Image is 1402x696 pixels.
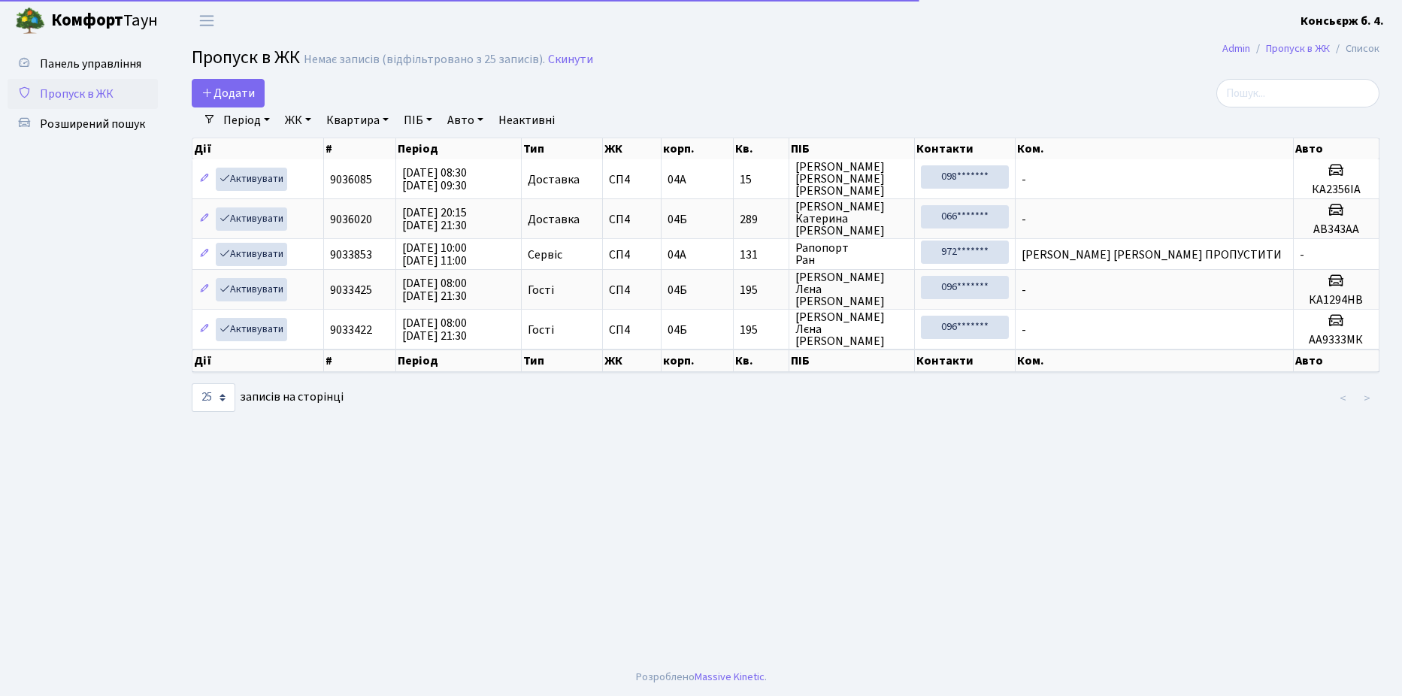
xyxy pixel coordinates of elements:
[662,138,734,159] th: корп.
[528,174,580,186] span: Доставка
[330,247,372,263] span: 9033853
[695,669,765,685] a: Massive Kinetic
[789,350,915,372] th: ПІБ
[216,318,287,341] a: Активувати
[8,109,158,139] a: Розширений пошук
[216,243,287,266] a: Активувати
[528,284,554,296] span: Гості
[1022,282,1026,298] span: -
[402,204,467,234] span: [DATE] 20:15 [DATE] 21:30
[1016,350,1293,372] th: Ком.
[398,107,438,133] a: ПІБ
[216,278,287,301] a: Активувати
[795,161,908,197] span: [PERSON_NAME] [PERSON_NAME] [PERSON_NAME]
[1300,333,1373,347] h5: АА9333МК
[402,275,467,304] span: [DATE] 08:00 [DATE] 21:30
[192,79,265,107] a: Додати
[217,107,276,133] a: Період
[740,213,783,225] span: 289
[40,56,141,72] span: Панель управління
[795,242,908,266] span: Рапопорт Ран
[1022,211,1026,228] span: -
[324,350,395,372] th: #
[396,350,522,372] th: Період
[740,174,783,186] span: 15
[40,116,145,132] span: Розширений пошук
[1294,350,1379,372] th: Авто
[8,79,158,109] a: Пропуск в ЖК
[603,138,662,159] th: ЖК
[330,282,372,298] span: 9033425
[216,207,287,231] a: Активувати
[609,284,655,296] span: СП4
[1200,33,1402,65] nav: breadcrumb
[441,107,489,133] a: Авто
[192,138,324,159] th: Дії
[201,85,255,101] span: Додати
[522,138,603,159] th: Тип
[1216,79,1379,107] input: Пошук...
[1016,138,1293,159] th: Ком.
[609,249,655,261] span: СП4
[8,49,158,79] a: Панель управління
[609,213,655,225] span: СП4
[522,350,603,372] th: Тип
[1300,293,1373,307] h5: КА1294НВ
[528,249,562,261] span: Сервіс
[603,350,662,372] th: ЖК
[915,350,1016,372] th: Контакти
[1300,222,1373,237] h5: AB343AA
[396,138,522,159] th: Період
[1300,247,1304,263] span: -
[1301,12,1384,30] a: Консьєрж б. 4.
[192,383,344,412] label: записів на сторінці
[915,138,1016,159] th: Контакти
[668,322,687,338] span: 04Б
[192,44,300,71] span: Пропуск в ЖК
[528,213,580,225] span: Доставка
[1222,41,1250,56] a: Admin
[402,165,467,194] span: [DATE] 08:30 [DATE] 09:30
[668,282,687,298] span: 04Б
[192,350,324,372] th: Дії
[1266,41,1330,56] a: Пропуск в ЖК
[188,8,226,33] button: Переключити навігацію
[216,168,287,191] a: Активувати
[330,322,372,338] span: 9033422
[1330,41,1379,57] li: Список
[330,211,372,228] span: 9036020
[330,171,372,188] span: 9036085
[668,171,686,188] span: 04А
[734,350,789,372] th: Кв.
[668,247,686,263] span: 04А
[548,53,593,67] a: Скинути
[795,201,908,237] span: [PERSON_NAME] Катерина [PERSON_NAME]
[636,669,767,685] div: Розроблено .
[609,174,655,186] span: СП4
[528,324,554,336] span: Гості
[492,107,561,133] a: Неактивні
[795,311,908,347] span: [PERSON_NAME] Лєна [PERSON_NAME]
[1022,171,1026,188] span: -
[402,315,467,344] span: [DATE] 08:00 [DATE] 21:30
[668,211,687,228] span: 04Б
[1300,183,1373,197] h5: КА2356IA
[662,350,734,372] th: корп.
[402,240,467,269] span: [DATE] 10:00 [DATE] 11:00
[789,138,915,159] th: ПІБ
[51,8,158,34] span: Таун
[740,284,783,296] span: 195
[1294,138,1379,159] th: Авто
[795,271,908,307] span: [PERSON_NAME] Лєна [PERSON_NAME]
[40,86,114,102] span: Пропуск в ЖК
[324,138,395,159] th: #
[1301,13,1384,29] b: Консьєрж б. 4.
[304,53,545,67] div: Немає записів (відфільтровано з 25 записів).
[1022,322,1026,338] span: -
[734,138,789,159] th: Кв.
[279,107,317,133] a: ЖК
[740,324,783,336] span: 195
[609,324,655,336] span: СП4
[15,6,45,36] img: logo.png
[740,249,783,261] span: 131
